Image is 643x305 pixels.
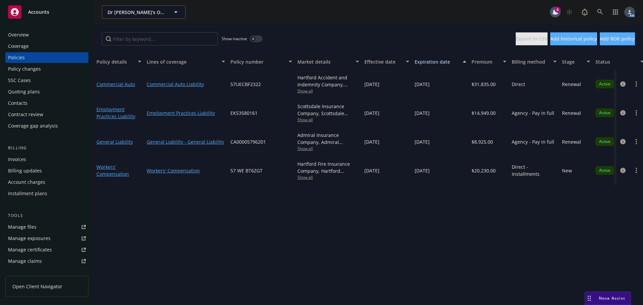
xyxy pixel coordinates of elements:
button: Add historical policy [550,32,597,46]
a: circleInformation [619,166,627,174]
button: Market details [295,54,362,70]
span: 57 WE BT6ZGT [230,167,263,174]
div: Manage files [8,222,37,232]
div: Contacts [8,98,27,108]
div: Policy number [230,58,285,65]
span: Dr [PERSON_NAME]'s Office Inc. [108,9,165,16]
a: more [632,138,640,146]
div: Manage exposures [8,233,51,244]
a: more [632,166,640,174]
span: [DATE] [415,81,430,88]
span: Open Client Navigator [12,283,62,290]
button: Premium [469,54,509,70]
a: Workers' Compensation [147,167,225,174]
div: Coverage gap analysis [8,121,58,131]
button: Billing method [509,54,559,70]
span: [DATE] [364,109,379,117]
div: Overview [8,29,29,40]
div: Billing [5,145,88,151]
div: Admiral Insurance Company, Admiral Insurance Group ([PERSON_NAME] Corporation), CRC Group [297,132,359,146]
a: Billing updates [5,165,88,176]
a: General Liability [96,139,133,145]
span: Active [598,81,612,87]
a: Manage certificates [5,244,88,255]
span: Show all [297,117,359,123]
a: Policies [5,52,88,63]
div: Policy details [96,58,134,65]
div: Hartford Accident and Indemnity Company, Hartford Insurance Group [297,74,359,88]
a: Coverage [5,41,88,52]
div: Drag to move [585,292,593,305]
button: Policy details [94,54,144,70]
button: Nova Assist [585,292,631,305]
span: Active [598,139,612,145]
button: Export to CSV [516,32,548,46]
span: New [562,167,572,174]
a: Quoting plans [5,86,88,97]
a: circleInformation [619,109,627,117]
div: Coverage [8,41,29,52]
div: Policies [8,52,25,63]
span: Renewal [562,138,581,145]
a: Manage claims [5,256,88,266]
a: General Liability - General Liability [147,138,225,145]
a: Overview [5,29,88,40]
span: Show all [297,174,359,180]
a: Workers' Compensation [96,164,129,177]
span: [DATE] [415,138,430,145]
a: Coverage gap analysis [5,121,88,131]
span: Show all [297,88,359,94]
div: Manage certificates [8,244,52,255]
span: EKS3580161 [230,109,258,117]
a: Account charges [5,177,88,187]
span: Agency - Pay in full [512,109,554,117]
span: $14,949.00 [472,109,496,117]
a: Search [593,5,607,19]
button: Expiration date [412,54,469,70]
button: Policy number [228,54,295,70]
span: Agency - Pay in full [512,138,554,145]
button: Stage [559,54,593,70]
a: Contacts [5,98,88,108]
span: Direct [512,81,525,88]
a: Start snowing [563,5,576,19]
button: Dr [PERSON_NAME]'s Office Inc. [102,5,186,19]
button: Effective date [362,54,412,70]
span: Active [598,110,612,116]
span: 57UECBF2322 [230,81,261,88]
a: Accounts [5,3,88,21]
span: Show inactive [222,36,247,42]
div: Premium [472,58,499,65]
a: Manage BORs [5,267,88,278]
span: Add historical policy [550,35,597,42]
input: Filter by keyword... [102,32,218,46]
a: Contract review [5,109,88,120]
div: Policy changes [8,64,41,74]
a: more [632,109,640,117]
a: Manage files [5,222,88,232]
div: Market details [297,58,352,65]
span: Nova Assist [599,295,625,301]
span: $31,835.00 [472,81,496,88]
div: Tools [5,212,88,219]
a: Commercial Auto Liability [147,81,225,88]
div: Account charges [8,177,45,187]
span: [DATE] [415,109,430,117]
span: $20,230.00 [472,167,496,174]
span: Accounts [28,9,49,15]
a: Employment Practices Liability [96,106,135,120]
a: Installment plans [5,188,88,199]
div: Manage claims [8,256,42,266]
div: Invoices [8,154,26,165]
a: circleInformation [619,80,627,88]
a: Invoices [5,154,88,165]
div: Stage [562,58,583,65]
a: Policy changes [5,64,88,74]
div: Lines of coverage [147,58,218,65]
div: Quoting plans [8,86,40,97]
span: Active [598,167,612,173]
div: Hartford Fire Insurance Company, Hartford Insurance Group [297,160,359,174]
a: Report a Bug [578,5,591,19]
a: Switch app [609,5,622,19]
button: Lines of coverage [144,54,228,70]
